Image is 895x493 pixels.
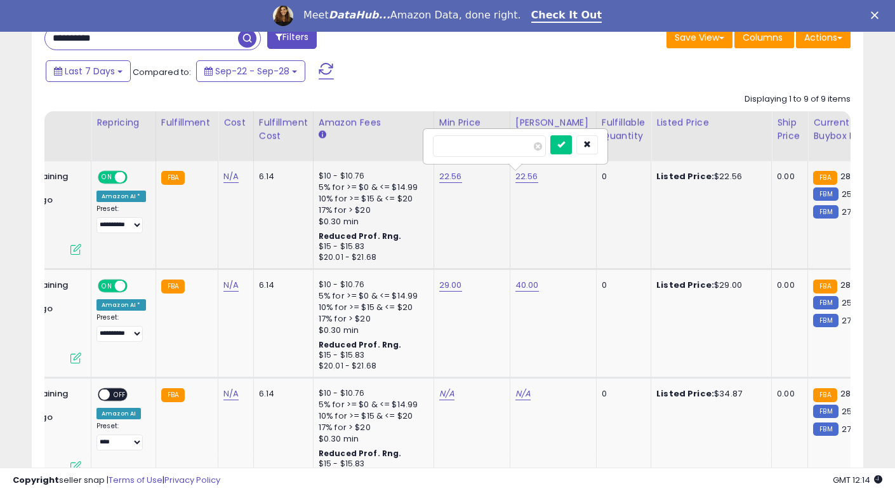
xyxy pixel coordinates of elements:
button: Columns [734,27,794,48]
div: Amazon Fees [319,116,428,130]
div: 6.14 [259,171,303,182]
div: 5% for >= $0 & <= $14.99 [319,182,424,193]
div: Ship Price [777,116,802,143]
a: Privacy Policy [164,474,220,486]
i: DataHub... [329,9,390,21]
div: $34.87 [656,388,762,400]
span: OFF [126,172,146,183]
div: 6.14 [259,280,303,291]
span: 2025-10-8 12:14 GMT [833,474,882,486]
div: Listed Price [656,116,766,130]
div: Repricing [96,116,150,130]
div: 0 [602,171,641,182]
div: Meet Amazon Data, done right. [303,9,521,22]
div: 10% for >= $15 & <= $20 [319,302,424,313]
span: ON [99,172,115,183]
div: 10% for >= $15 & <= $20 [319,410,424,422]
div: Preset: [96,422,146,450]
div: Fulfillment Cost [259,116,308,143]
div: Fulfillable Quantity [602,116,646,143]
span: Columns [743,31,783,44]
div: 0.00 [777,171,798,182]
div: Displaying 1 to 9 of 9 items [745,93,851,105]
div: Preset: [96,313,146,342]
div: $0.30 min [319,433,424,445]
a: 22.56 [515,170,538,183]
a: 29.00 [439,279,462,292]
small: FBA [813,388,837,402]
small: FBA [161,171,185,185]
img: Profile image for Georgie [273,6,293,26]
div: 17% for > $20 [319,313,424,325]
button: Save View [666,27,733,48]
button: Last 7 Days [46,60,131,82]
span: 25 [842,297,852,309]
a: 40.00 [515,279,539,292]
div: Amazon AI [96,408,141,419]
div: 0 [602,388,641,400]
div: seller snap | | [13,475,220,487]
span: Compared to: [133,66,191,78]
span: Sep-22 - Sep-28 [215,65,289,78]
div: Fulfillment [161,116,213,130]
b: Listed Price: [656,279,714,291]
button: Sep-22 - Sep-28 [196,60,305,82]
b: Listed Price: [656,388,714,400]
button: Actions [796,27,851,48]
small: FBM [813,296,838,309]
a: N/A [515,388,531,400]
small: FBM [813,422,838,436]
small: FBM [813,205,838,219]
span: 25 [842,188,852,200]
span: 28 [840,388,851,400]
small: FBA [813,171,837,185]
strong: Copyright [13,474,59,486]
div: 17% for > $20 [319,422,424,433]
div: Min Price [439,116,505,130]
a: N/A [223,170,239,183]
div: 5% for >= $0 & <= $14.99 [319,399,424,410]
div: $10 - $10.76 [319,280,424,290]
button: Filters [267,27,317,49]
div: Cost [223,116,248,130]
a: 22.56 [439,170,462,183]
span: 28 [840,279,851,291]
a: Terms of Use [109,474,162,486]
small: Amazon Fees. [319,130,326,141]
div: $10 - $10.76 [319,171,424,182]
b: Reduced Prof. Rng. [319,231,402,241]
span: 25 [842,405,852,417]
div: 0 [602,280,641,291]
span: 27.5 [842,423,859,435]
div: $15 - $15.83 [319,241,424,252]
div: $15 - $15.83 [319,350,424,361]
div: 0.00 [777,388,798,400]
span: OFF [126,281,146,292]
div: Current Buybox Price [813,116,878,143]
small: FBM [813,187,838,201]
div: 5% for >= $0 & <= $14.99 [319,290,424,302]
a: N/A [223,279,239,292]
div: $0.30 min [319,216,424,227]
div: Preset: [96,205,146,233]
small: FBA [161,280,185,294]
span: 28 [840,170,851,182]
div: $0.30 min [319,325,424,336]
div: $22.56 [656,171,762,182]
b: Reduced Prof. Rng. [319,448,402,459]
div: $10 - $10.76 [319,388,424,399]
span: OFF [110,389,130,400]
div: Close [871,11,884,19]
div: 10% for >= $15 & <= $20 [319,193,424,205]
div: 17% for > $20 [319,205,424,216]
span: ON [99,281,115,292]
div: $20.01 - $21.68 [319,252,424,263]
div: $20.01 - $21.68 [319,361,424,372]
small: FBM [813,314,838,327]
a: N/A [439,388,454,400]
b: Reduced Prof. Rng. [319,339,402,350]
span: 27.5 [842,314,859,327]
span: 27.5 [842,206,859,218]
a: N/A [223,388,239,400]
small: FBA [813,280,837,294]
